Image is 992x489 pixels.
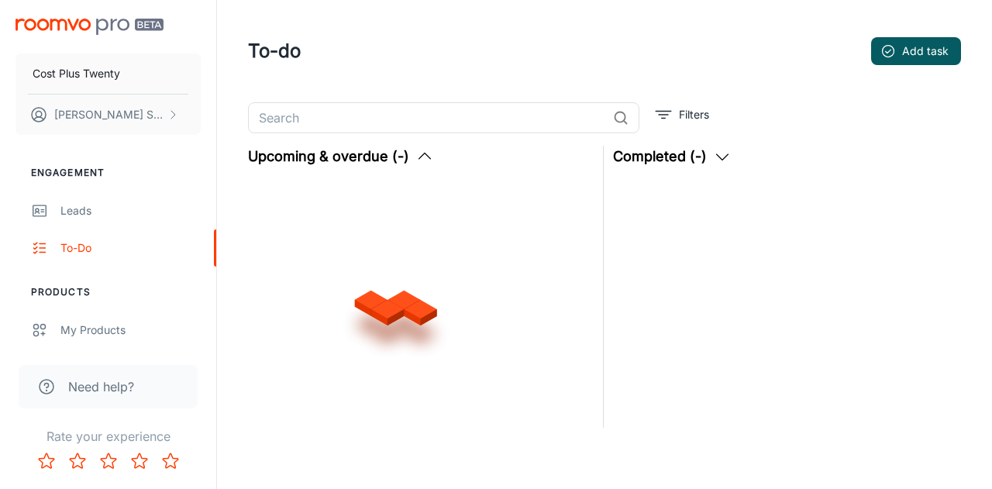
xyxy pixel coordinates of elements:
button: filter [652,102,713,127]
p: Rate your experience [12,427,204,446]
button: Rate 1 star [31,446,62,477]
button: Add task [871,37,961,65]
p: [PERSON_NAME] SABERI [54,106,164,123]
input: Search [248,102,607,133]
p: Filters [679,106,709,123]
div: To-do [60,239,201,257]
span: Need help? [68,377,134,396]
button: Rate 4 star [124,446,155,477]
button: Upcoming & overdue (-) [248,146,434,167]
button: Rate 2 star [62,446,93,477]
p: Cost Plus Twenty [33,65,120,82]
button: Cost Plus Twenty [15,53,201,94]
img: Roomvo PRO Beta [15,19,164,35]
h1: To-do [248,37,301,65]
button: Rate 5 star [155,446,186,477]
button: [PERSON_NAME] SABERI [15,95,201,135]
button: Completed (-) [613,146,732,167]
div: My Products [60,322,201,339]
button: Rate 3 star [93,446,124,477]
div: Leads [60,202,201,219]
